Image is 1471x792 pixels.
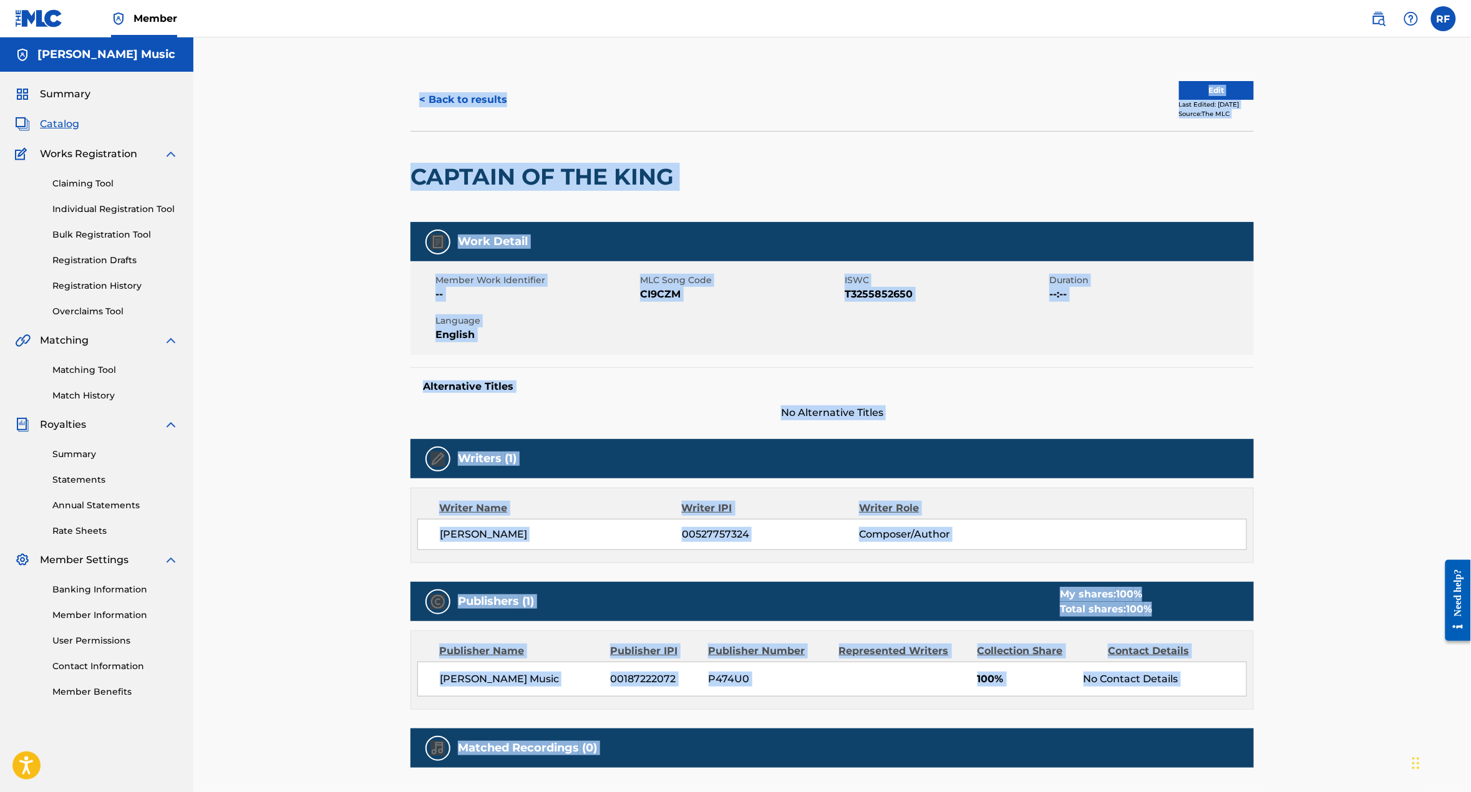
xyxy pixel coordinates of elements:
span: Catalog [40,117,79,132]
img: search [1371,11,1386,26]
a: Registration History [52,279,178,292]
img: Matched Recordings [430,741,445,756]
a: Match History [52,389,178,402]
iframe: Resource Center [1436,546,1471,655]
span: Duration [1049,274,1251,287]
a: Public Search [1366,6,1391,31]
img: expand [163,333,178,348]
img: Royalties [15,417,30,432]
span: P474U0 [709,672,830,687]
div: Source: The MLC [1179,109,1254,118]
a: Banking Information [52,583,178,596]
h5: Matched Recordings (0) [458,741,597,755]
span: MLC Song Code [640,274,842,287]
a: Member Benefits [52,685,178,698]
div: Drag [1412,745,1420,782]
img: Writers [430,452,445,466]
img: Top Rightsholder [111,11,126,26]
div: Collection Share [978,644,1099,659]
div: Last Edited: [DATE] [1179,100,1254,109]
a: Matching Tool [52,364,178,377]
h5: Alternative Titles [423,380,1241,393]
a: Rate Sheets [52,524,178,538]
img: expand [163,417,178,432]
div: My shares: [1060,587,1152,602]
span: Composer/Author [859,527,1021,542]
span: English [435,327,637,342]
a: Overclaims Tool [52,305,178,318]
span: 00527757324 [682,527,859,542]
span: Matching [40,333,89,348]
img: Publishers [430,594,445,609]
a: CatalogCatalog [15,117,79,132]
a: Individual Registration Tool [52,203,178,216]
span: 00187222072 [611,672,699,687]
a: Member Information [52,609,178,622]
div: Writer IPI [682,501,860,516]
img: Matching [15,333,31,348]
a: Annual Statements [52,499,178,512]
span: 100 % [1126,603,1152,615]
div: Publisher IPI [610,644,699,659]
span: [PERSON_NAME] [440,527,682,542]
div: Contact Details [1108,644,1229,659]
button: Edit [1179,81,1254,100]
h5: Work Detail [458,234,528,249]
img: Works Registration [15,147,31,162]
span: 100% [978,672,1074,687]
span: -- [435,287,637,302]
div: Total shares: [1060,602,1152,617]
div: Represented Writers [839,644,968,659]
h5: Writers (1) [458,452,517,466]
div: Writer Name [439,501,682,516]
img: Accounts [15,47,30,62]
img: MLC Logo [15,9,63,27]
iframe: Chat Widget [1409,732,1471,792]
span: Royalties [40,417,86,432]
div: Writer Role [859,501,1021,516]
span: No Alternative Titles [410,405,1254,420]
img: expand [163,553,178,567]
img: help [1404,11,1419,26]
span: Works Registration [40,147,137,162]
div: User Menu [1431,6,1456,31]
h5: Elnora Music [37,47,175,62]
img: Summary [15,87,30,102]
span: [PERSON_NAME] Music [440,672,601,687]
span: Language [435,314,637,327]
span: Member Work Identifier [435,274,637,287]
h2: CAPTAIN OF THE KING [410,163,680,191]
span: ISWC [845,274,1046,287]
a: Bulk Registration Tool [52,228,178,241]
span: Member [134,11,177,26]
a: Registration Drafts [52,254,178,267]
div: Publisher Number [708,644,829,659]
img: Member Settings [15,553,30,567]
a: Summary [52,448,178,461]
h5: Publishers (1) [458,594,534,609]
div: No Contact Details [1084,672,1246,687]
button: < Back to results [410,84,516,115]
span: Summary [40,87,90,102]
span: CI9CZM [640,287,842,302]
div: Publisher Name [439,644,601,659]
img: expand [163,147,178,162]
a: SummarySummary [15,87,90,102]
span: --:-- [1049,287,1251,302]
span: Member Settings [40,553,129,567]
div: Help [1399,6,1424,31]
img: Work Detail [430,234,445,249]
span: 100 % [1116,588,1142,600]
a: Statements [52,473,178,486]
img: Catalog [15,117,30,132]
a: Contact Information [52,660,178,673]
a: Claiming Tool [52,177,178,190]
a: User Permissions [52,634,178,647]
span: T3255852650 [845,287,1046,302]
